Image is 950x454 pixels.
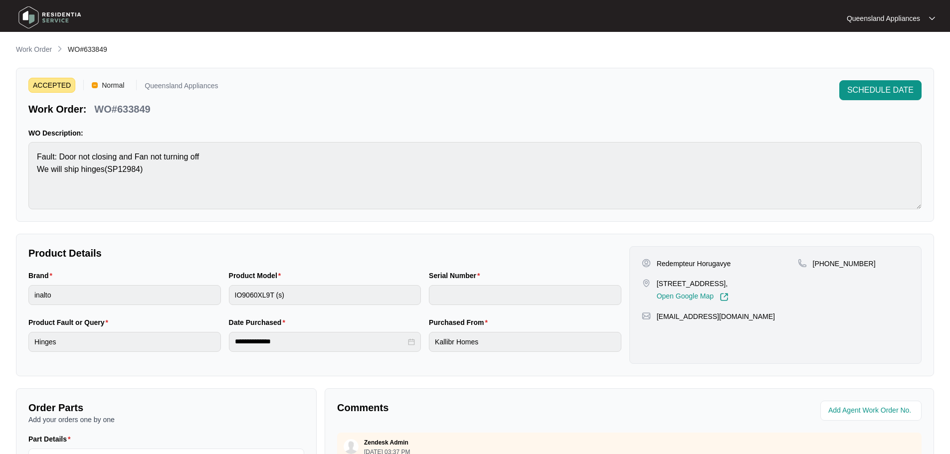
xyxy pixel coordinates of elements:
[15,2,85,32] img: residentia service logo
[429,285,621,305] input: Serial Number
[364,439,408,447] p: Zendesk Admin
[28,128,922,138] p: WO Description:
[337,401,622,415] p: Comments
[28,332,221,352] input: Product Fault or Query
[429,271,484,281] label: Serial Number
[14,44,54,55] a: Work Order
[145,82,218,93] p: Queensland Appliances
[28,142,922,209] textarea: Fault: Door not closing and Fan not turning off We will ship hinges(SP12984)
[828,405,916,417] input: Add Agent Work Order No.
[235,336,406,347] input: Date Purchased
[28,415,304,425] p: Add your orders one by one
[429,317,492,327] label: Purchased From
[229,317,289,327] label: Date Purchased
[92,82,98,88] img: Vercel Logo
[344,439,359,454] img: user.svg
[28,246,621,260] p: Product Details
[28,401,304,415] p: Order Parts
[657,279,729,289] p: [STREET_ADDRESS],
[28,434,75,444] label: Part Details
[642,279,651,288] img: map-pin
[657,293,729,302] a: Open Google Map
[720,293,729,302] img: Link-External
[429,332,621,352] input: Purchased From
[798,259,807,268] img: map-pin
[642,311,651,320] img: map-pin
[657,259,731,269] p: Redempteur Horugavye
[28,102,86,116] p: Work Order:
[98,78,128,93] span: Normal
[847,13,920,23] p: Queensland Appliances
[642,259,651,268] img: user-pin
[28,78,75,93] span: ACCEPTED
[28,271,56,281] label: Brand
[94,102,150,116] p: WO#633849
[929,16,935,21] img: dropdown arrow
[16,44,52,54] p: Work Order
[657,311,775,321] p: [EMAIL_ADDRESS][DOMAIN_NAME]
[847,84,914,96] span: SCHEDULE DATE
[839,80,922,100] button: SCHEDULE DATE
[813,259,876,269] p: [PHONE_NUMBER]
[28,317,112,327] label: Product Fault or Query
[28,285,221,305] input: Brand
[229,285,421,305] input: Product Model
[56,45,64,53] img: chevron-right
[229,271,285,281] label: Product Model
[68,45,107,53] span: WO#633849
